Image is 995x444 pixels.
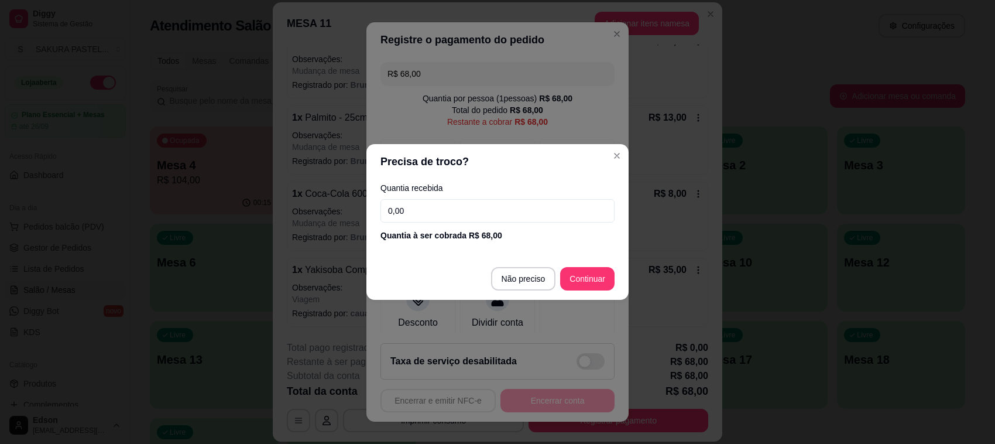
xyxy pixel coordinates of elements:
header: Precisa de troco? [366,144,629,179]
button: Não preciso [491,267,556,291]
label: Quantia recebida [380,184,615,192]
button: Close [608,146,626,165]
div: Quantia à ser cobrada R$ 68,00 [380,230,615,241]
button: Continuar [560,267,615,291]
